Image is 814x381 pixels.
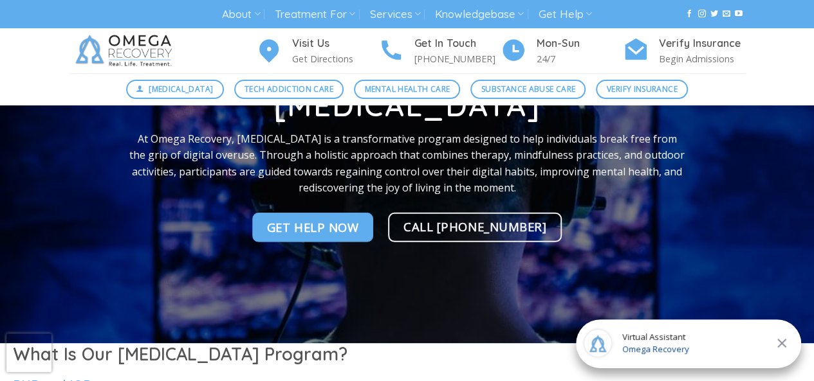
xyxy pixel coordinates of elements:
a: About [222,3,260,26]
a: Send us an email [723,10,730,19]
iframe: reCAPTCHA [6,333,51,372]
strong: [MEDICAL_DATA] [273,87,541,124]
a: Knowledgebase [435,3,524,26]
a: Verify Insurance Begin Admissions [623,35,745,67]
a: Follow on Facebook [685,10,693,19]
a: [MEDICAL_DATA] [126,80,224,99]
a: Services [369,3,420,26]
p: 24/7 [537,51,623,66]
a: Get Help NOw [252,213,374,242]
a: Mental Health Care [354,80,460,99]
img: Omega Recovery [69,28,182,73]
h4: Get In Touch [414,35,501,52]
a: Verify Insurance [596,80,688,99]
a: Tech Addiction Care [234,80,344,99]
p: Get Directions [292,51,378,66]
a: Treatment For [275,3,355,26]
a: Call [PHONE_NUMBER] [388,213,562,242]
span: Tech Addiction Care [245,83,333,95]
span: Call [PHONE_NUMBER] [403,217,547,236]
a: Substance Abuse Care [470,80,586,99]
h4: Mon-Sun [537,35,623,52]
p: At Omega Recovery, [MEDICAL_DATA] is a transformative program designed to help individuals break ... [129,130,685,196]
h4: Visit Us [292,35,378,52]
a: Get In Touch [PHONE_NUMBER] [378,35,501,67]
a: Follow on Instagram [698,10,705,19]
p: [PHONE_NUMBER] [414,51,501,66]
span: Substance Abuse Care [481,83,575,95]
h1: What Is Our [MEDICAL_DATA] Program? [13,343,394,366]
span: Mental Health Care [365,83,450,95]
span: [MEDICAL_DATA] [149,83,213,95]
a: Visit Us Get Directions [256,35,378,67]
p: Begin Admissions [659,51,745,66]
span: Verify Insurance [607,83,678,95]
a: Follow on YouTube [735,10,743,19]
a: Follow on Twitter [710,10,718,19]
a: Get Help [539,3,592,26]
span: Get Help NOw [267,218,359,236]
h4: Verify Insurance [659,35,745,52]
